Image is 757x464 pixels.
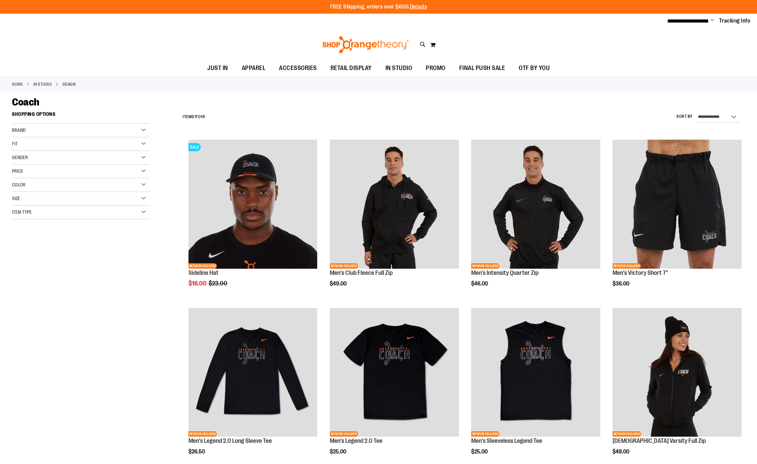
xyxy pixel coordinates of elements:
[613,449,630,455] span: $49.00
[321,36,410,53] img: Shop Orangetheory
[183,112,205,122] h2: Items to
[385,60,412,76] span: IN STUDIO
[188,140,318,270] a: Sideline Hat primary imageSALENETWORK EXCLUSIVE
[12,108,150,124] strong: Shopping Options
[613,281,630,287] span: $36.00
[279,60,317,76] span: ACCESSORIES
[613,263,641,269] span: NETWORK EXCLUSIVE
[12,81,23,87] a: Home
[326,136,462,304] div: product
[12,209,32,215] span: Item Type
[613,269,668,276] a: Men's Victory Short 7"
[12,196,20,201] span: Size
[207,60,228,76] span: JUST IN
[188,140,318,269] img: Sideline Hat primary image
[471,269,538,276] a: Men's Intensity Quarter Zip
[613,140,742,270] a: OTF Mens Coach FA23 Victory Short - Black primary imageNETWORK EXCLUSIVE
[188,437,272,444] a: Men's Legend 2.0 Long Sleeve Tee
[330,431,358,437] span: NETWORK EXCLUSIVE
[185,136,321,304] div: product
[613,308,742,437] img: OTF Ladies Coach FA23 Varsity Full Zip - Black primary image
[410,4,427,10] a: Details
[711,17,714,24] button: Account menu
[719,17,751,25] a: Tracking Info
[330,308,459,438] a: OTF Mens Coach FA23 Legend 2.0 SS Tee - Black primary imageNETWORK EXCLUSIVE
[330,263,358,269] span: NETWORK EXCLUSIVE
[426,60,446,76] span: PROMO
[201,114,205,119] span: 19
[471,308,600,438] a: OTF Mens Coach FA23 Legend Sleeveless Tee - Black primary imageNETWORK EXCLUSIVE
[242,60,266,76] span: APPAREL
[613,140,742,269] img: OTF Mens Coach FA23 Victory Short - Black primary image
[62,81,76,87] strong: Coach
[330,449,347,455] span: $25.00
[471,140,600,270] a: OTF Mens Coach FA23 Intensity Quarter Zip - Black primary imageNETWORK EXCLUSIVE
[188,308,318,438] a: OTF Mens Coach FA23 Legend 2.0 LS Tee - Black primary imageNETWORK EXCLUSIVE
[471,308,600,437] img: OTF Mens Coach FA23 Legend Sleeveless Tee - Black primary image
[471,449,489,455] span: $25.00
[471,431,500,437] span: NETWORK EXCLUSIVE
[519,60,550,76] span: OTF BY YOU
[33,81,52,87] a: IN STUDIO
[613,431,641,437] span: NETWORK EXCLUSIVE
[188,431,217,437] span: NETWORK EXCLUSIVE
[613,437,706,444] a: [DEMOGRAPHIC_DATA] Varsity Full Zip
[330,140,459,269] img: OTF Mens Coach FA23 Club Fleece Full Zip - Black primary image
[471,140,600,269] img: OTF Mens Coach FA23 Intensity Quarter Zip - Black primary image
[468,136,604,304] div: product
[194,114,196,119] span: 1
[330,308,459,437] img: OTF Mens Coach FA23 Legend 2.0 SS Tee - Black primary image
[12,155,28,160] span: Gender
[331,60,372,76] span: RETAIL DISPLAY
[188,143,201,151] span: SALE
[613,308,742,438] a: OTF Ladies Coach FA23 Varsity Full Zip - Black primary imageNETWORK EXCLUSIVE
[459,60,505,76] span: FINAL PUSH SALE
[12,141,18,146] span: Fit
[209,280,228,287] span: $23.00
[12,127,26,133] span: Brand
[330,281,348,287] span: $49.00
[12,168,23,174] span: Price
[188,449,206,455] span: $26.50
[471,281,489,287] span: $46.00
[471,263,500,269] span: NETWORK EXCLUSIVE
[188,263,217,269] span: NETWORK EXCLUSIVE
[330,3,427,11] p: FREE Shipping, orders over $600.
[188,269,219,276] a: Sideline Hat
[330,140,459,270] a: OTF Mens Coach FA23 Club Fleece Full Zip - Black primary imageNETWORK EXCLUSIVE
[12,96,39,108] span: Coach
[676,114,693,119] label: Sort By
[609,136,745,304] div: product
[12,182,26,187] span: Color
[188,308,318,437] img: OTF Mens Coach FA23 Legend 2.0 LS Tee - Black primary image
[330,437,382,444] a: Men's Legend 2.0 Tee
[471,437,542,444] a: Men's Sleeveless Legend Tee
[330,269,393,276] a: Men's Club Fleece Full Zip
[188,280,208,287] span: $16.00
